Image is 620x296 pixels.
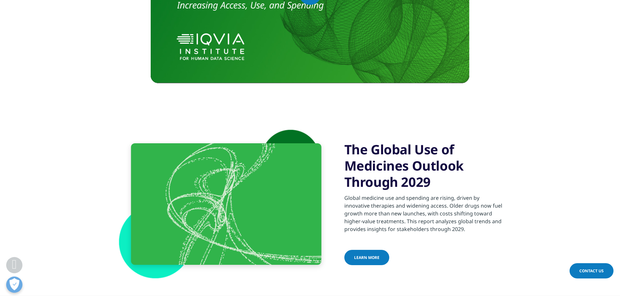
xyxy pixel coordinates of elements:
[579,268,604,274] span: Contact Us
[344,194,502,237] p: Global medicine use and spending are rising, driven by innovative therapies and widening access. ...
[344,141,502,190] h3: The Global Use of Medicines Outlook Through 2029
[354,255,379,260] span: learn more
[570,263,613,278] a: Contact Us
[6,277,22,293] button: 개방형 기본 설정
[118,129,335,279] img: shape-3.png
[344,250,389,265] a: learn more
